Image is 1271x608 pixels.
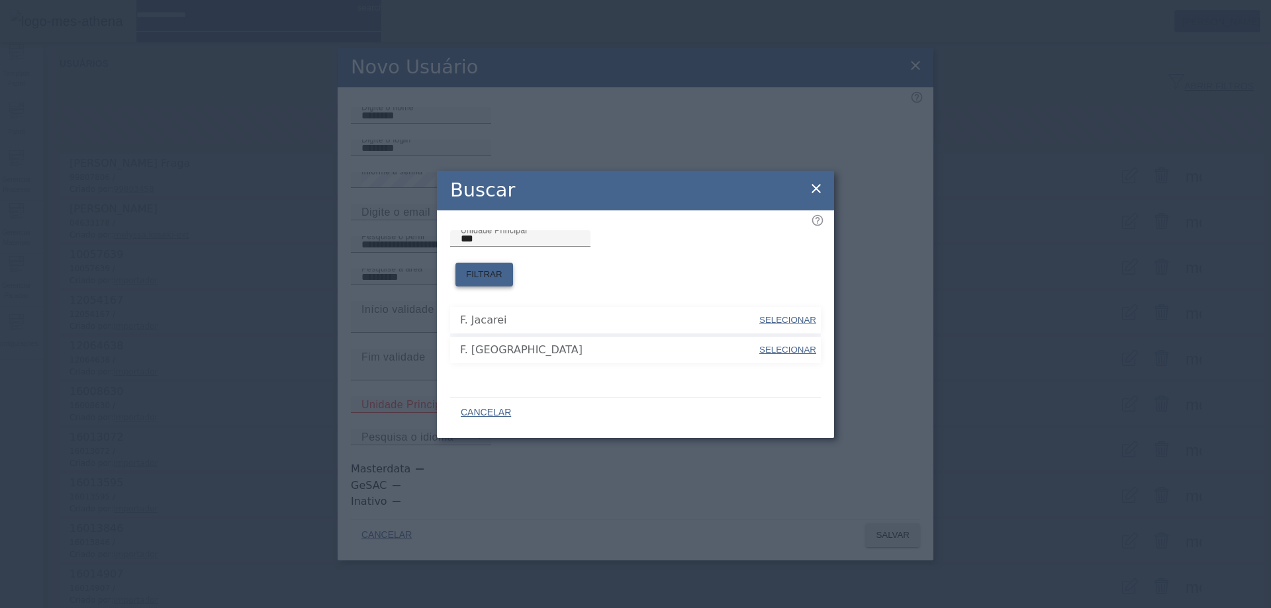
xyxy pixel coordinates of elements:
button: SELECIONAR [758,308,818,332]
button: FILTRAR [455,263,513,286]
span: FILTRAR [466,268,502,281]
button: CANCELAR [450,401,522,425]
span: SELECIONAR [759,315,816,325]
button: SELECIONAR [758,338,818,362]
span: CANCELAR [461,406,511,419]
span: SELECIONAR [759,345,816,355]
mat-label: Unidade Principal [461,226,527,234]
h2: Buscar [450,176,515,204]
span: F. Jacarei [460,312,758,328]
span: F. [GEOGRAPHIC_DATA] [460,342,758,358]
